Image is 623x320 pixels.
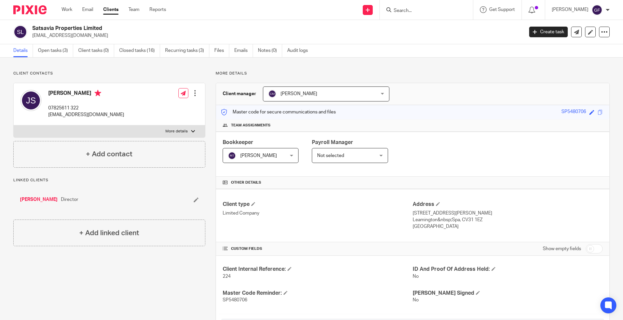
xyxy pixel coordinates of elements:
a: Notes (0) [258,44,282,57]
a: Emails [234,44,253,57]
h2: Satsavia Properties Limited [32,25,422,32]
a: Clients [103,6,118,13]
img: Pixie [13,5,47,14]
div: SP5480706 [561,108,586,116]
a: Recurring tasks (3) [165,44,209,57]
span: Bookkeeper [223,140,253,145]
h4: [PERSON_NAME] Signed [413,290,603,297]
p: Client contacts [13,71,205,76]
p: [GEOGRAPHIC_DATA] [413,223,603,230]
img: svg%3E [13,25,27,39]
img: svg%3E [228,152,236,160]
h4: [PERSON_NAME] [48,90,124,98]
span: No [413,274,419,279]
span: Get Support [489,7,515,12]
i: Primary [95,90,101,96]
h3: Client manager [223,90,256,97]
a: Details [13,44,33,57]
h4: ID And Proof Of Address Held: [413,266,603,273]
p: [EMAIL_ADDRESS][DOMAIN_NAME] [32,32,519,39]
p: [STREET_ADDRESS][PERSON_NAME] [413,210,603,217]
a: Open tasks (3) [38,44,73,57]
a: Closed tasks (16) [119,44,160,57]
img: svg%3E [592,5,602,15]
span: Not selected [317,153,344,158]
span: Payroll Manager [312,140,353,145]
span: No [413,298,419,302]
h4: Address [413,201,603,208]
span: SP5480706 [223,298,247,302]
p: More details [165,129,188,134]
p: Master code for secure communications and files [221,109,336,115]
h4: Master Code Reminder: [223,290,413,297]
p: More details [216,71,610,76]
label: Show empty fields [543,245,581,252]
p: 07825611 322 [48,105,124,111]
h4: Client type [223,201,413,208]
h4: + Add contact [86,149,132,159]
a: Work [62,6,72,13]
span: [PERSON_NAME] [240,153,277,158]
h4: CUSTOM FIELDS [223,246,413,251]
span: Director [61,196,78,203]
p: [PERSON_NAME] [552,6,588,13]
a: Audit logs [287,44,313,57]
p: [EMAIL_ADDRESS][DOMAIN_NAME] [48,111,124,118]
a: Email [82,6,93,13]
a: Create task [529,27,568,37]
a: [PERSON_NAME] [20,196,58,203]
h4: + Add linked client [79,228,139,238]
img: svg%3E [20,90,42,111]
h4: Client Internal Reference: [223,266,413,273]
a: Team [128,6,139,13]
a: Files [214,44,229,57]
span: Other details [231,180,261,185]
input: Search [393,8,453,14]
p: Linked clients [13,178,205,183]
p: Limited Company [223,210,413,217]
img: svg%3E [268,90,276,98]
a: Client tasks (0) [78,44,114,57]
a: Reports [149,6,166,13]
p: Leamington&nbsp;Spa, CV31 1EZ [413,217,603,223]
span: [PERSON_NAME] [281,91,317,96]
span: Team assignments [231,123,271,128]
span: 224 [223,274,231,279]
